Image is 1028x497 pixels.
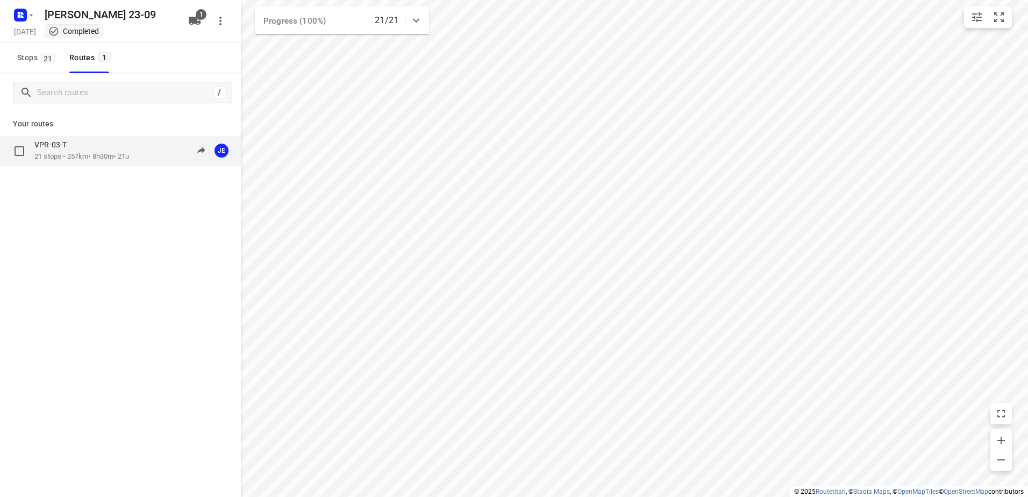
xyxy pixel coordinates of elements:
span: Select [9,140,30,162]
span: 21 [41,53,55,63]
button: Fit zoom [988,6,1010,28]
span: Stops [17,51,59,65]
a: Stadia Maps [853,488,890,495]
li: © 2025 , © , © © contributors [794,488,1024,495]
input: Search routes [37,84,213,101]
span: Progress (100%) [263,16,326,26]
button: Project is outdated [190,140,212,161]
a: OpenMapTiles [897,488,939,495]
div: small contained button group [964,6,1012,28]
a: OpenStreetMap [944,488,988,495]
div: Routes [69,51,114,65]
p: 21/21 [375,14,398,27]
div: / [213,87,225,98]
button: Map settings [966,6,988,28]
span: 1 [98,52,111,62]
button: 1 [184,10,205,32]
p: 21 stops • 257km • 8h30m • 21u [34,152,129,162]
p: Your routes [13,118,228,130]
a: Routetitan [816,488,846,495]
span: 1 [196,9,206,20]
div: Progress (100%)21/21 [255,6,429,34]
button: More [210,10,231,32]
div: This project completed. You cannot make any changes to it. [48,26,99,37]
p: VPR-03-T [34,140,73,150]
